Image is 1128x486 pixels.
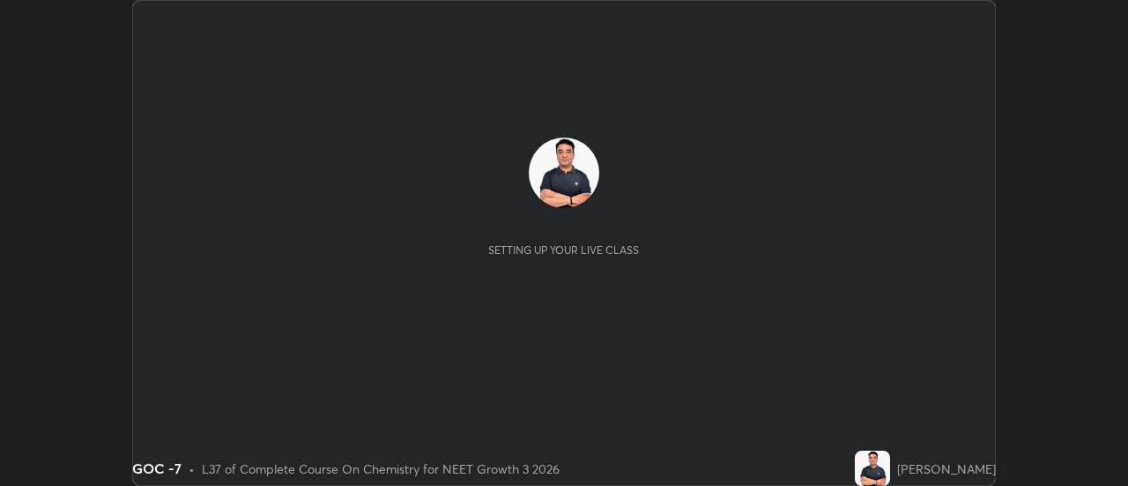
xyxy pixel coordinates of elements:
[189,460,195,478] div: •
[855,451,890,486] img: cdd11cb0ff7c41cdbf678b0cfeb7474b.jpg
[488,243,639,257] div: Setting up your live class
[202,460,560,478] div: L37 of Complete Course On Chemistry for NEET Growth 3 2026
[529,138,599,208] img: cdd11cb0ff7c41cdbf678b0cfeb7474b.jpg
[897,460,996,478] div: [PERSON_NAME]
[132,458,182,479] div: GOC -7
